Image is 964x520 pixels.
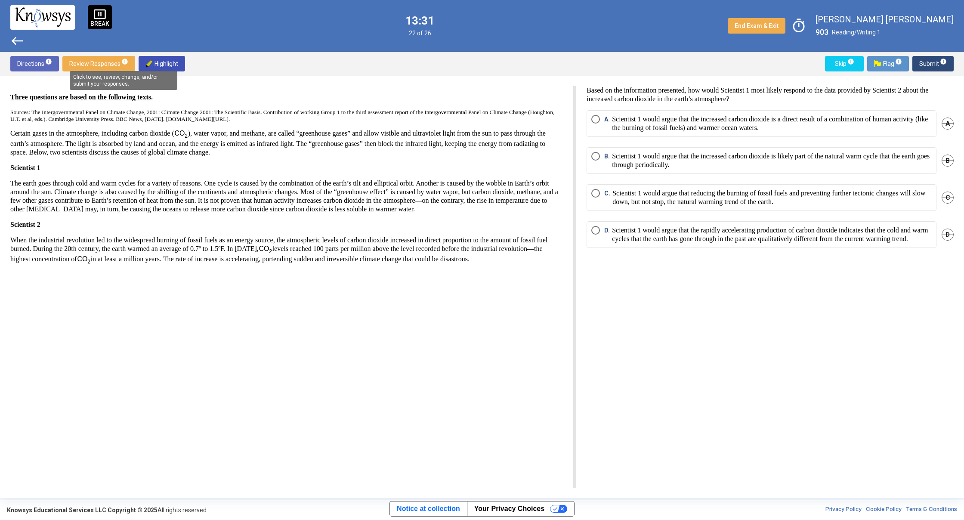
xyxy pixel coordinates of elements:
[728,18,785,34] button: End Exam & Exit
[832,56,857,71] span: Skip
[69,56,128,71] span: Review Responses
[874,60,881,67] img: Flag.png
[604,115,612,132] span: A.
[942,118,954,130] span: A
[70,71,177,90] div: Click to see, review, change, and/or submit your responses.
[77,255,91,265] img: CO subscript 2
[62,56,135,71] button: Review Responsesinfo
[604,189,612,206] span: C.
[604,152,612,169] span: B.
[940,58,947,65] span: info
[145,56,178,71] span: Highlight
[816,27,828,38] label: 903
[604,226,612,243] span: D.
[612,115,932,132] p: Scientist 1 would argue that the increased carbon dioxide is a direct result of a combination of ...
[45,58,52,65] span: info
[906,506,957,514] a: Terms & Conditions
[174,129,188,139] img: CO subscript 2
[390,501,467,516] a: Notice at collection
[467,501,574,516] button: Your Privacy Choices
[825,506,862,514] a: Privacy Policy
[816,14,954,25] label: [PERSON_NAME] [PERSON_NAME]
[942,192,954,204] span: C
[919,56,947,71] span: Submit
[10,164,40,171] strong: Scientist 1
[10,34,24,48] span: west
[10,221,40,228] strong: Scientist 2
[612,189,932,206] p: Scientist 1 would argue that reducing the burning of fossil fuels and preventing further tectonic...
[735,22,779,29] span: End Exam & Exit
[10,129,563,157] p: Certain gases in the atmosphere, including carbon dioxide ( ), water vapor, and methane, are call...
[942,229,954,241] span: D
[587,86,954,103] p: Based on the information presented, how would Scientist 1 most likely respond to the data provide...
[7,507,158,514] strong: Knowsys Educational Services LLC Copyright © 2025
[867,56,909,71] button: Flag.pngFlaginfo
[847,58,854,65] span: info
[10,179,563,214] p: The earth goes through cold and warm cycles for a variety of reasons. One cycle is caused by the ...
[895,58,902,65] span: info
[10,56,59,71] button: Directionsinfo
[10,236,563,265] p: When the industrial revolution led to the widespread burning of fossil fuels as an energy source,...
[139,56,185,71] button: highlighter-img.pngHighlight
[825,56,864,71] button: Skipinfo
[942,155,954,167] span: B
[259,245,272,255] img: CO subscript 2
[405,15,434,26] label: 13:31
[866,506,902,514] a: Cookie Policy
[612,226,932,243] p: Scientist 1 would argue that the rapidly accelerating production of carbon dioxide indicates that...
[90,21,109,27] p: BREAK
[612,152,932,169] p: Scientist 1 would argue that the increased carbon dioxide is likely part of the natural warm cycl...
[17,56,52,71] span: Directions
[912,56,954,71] button: Submitinfo
[832,29,881,36] span: Reading/Writing 1
[874,56,902,71] span: Flag
[405,30,434,37] span: 22 of 26
[7,506,208,514] div: All rights reserved.
[145,60,152,67] img: highlighter-img.png
[93,8,106,21] span: pause_presentation
[789,16,809,36] span: timer
[10,109,554,122] span: Sources: The Intergovernmental Panel on Climate Change, 2001: Climate Change 2001: The Scientific...
[587,110,954,258] mat-radio-group: Select an option
[15,7,71,27] img: knowsys-logo.png
[121,58,128,65] span: info
[10,93,153,101] u: Three questions are based on the following texts.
